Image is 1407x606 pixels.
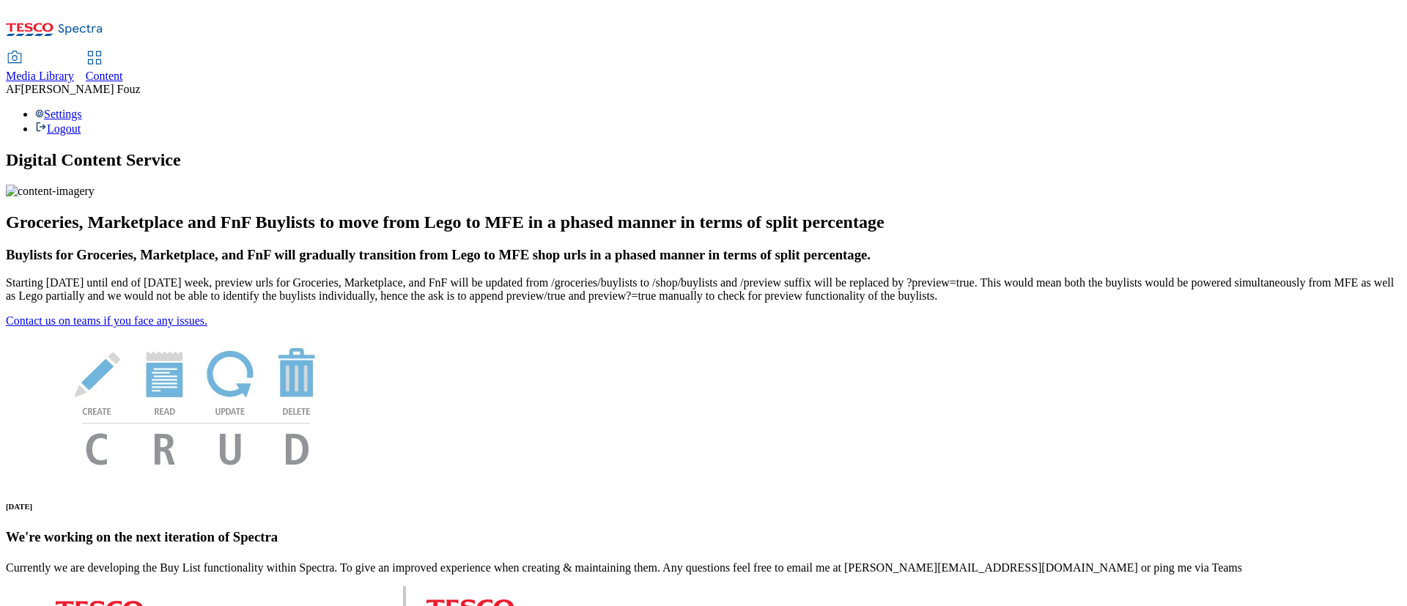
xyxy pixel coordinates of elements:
[86,70,123,82] span: Content
[86,52,123,83] a: Content
[35,122,81,135] a: Logout
[6,247,1401,263] h3: Buylists for Groceries, Marketplace, and FnF will gradually transition from Lego to MFE shop urls...
[6,328,387,481] img: News Image
[6,52,74,83] a: Media Library
[6,150,1401,170] h1: Digital Content Service
[6,314,207,327] a: Contact us on teams if you face any issues.
[6,529,1401,545] h3: We're working on the next iteration of Spectra
[35,108,82,120] a: Settings
[6,83,21,95] span: AF
[6,276,1401,303] p: Starting [DATE] until end of [DATE] week, preview urls for Groceries, Marketplace, and FnF will b...
[6,185,95,198] img: content-imagery
[6,502,1401,511] h6: [DATE]
[6,561,1401,574] p: Currently we are developing the Buy List functionality within Spectra. To give an improved experi...
[21,83,140,95] span: [PERSON_NAME] Fouz
[6,70,74,82] span: Media Library
[6,213,1401,232] h2: Groceries, Marketplace and FnF Buylists to move from Lego to MFE in a phased manner in terms of s...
